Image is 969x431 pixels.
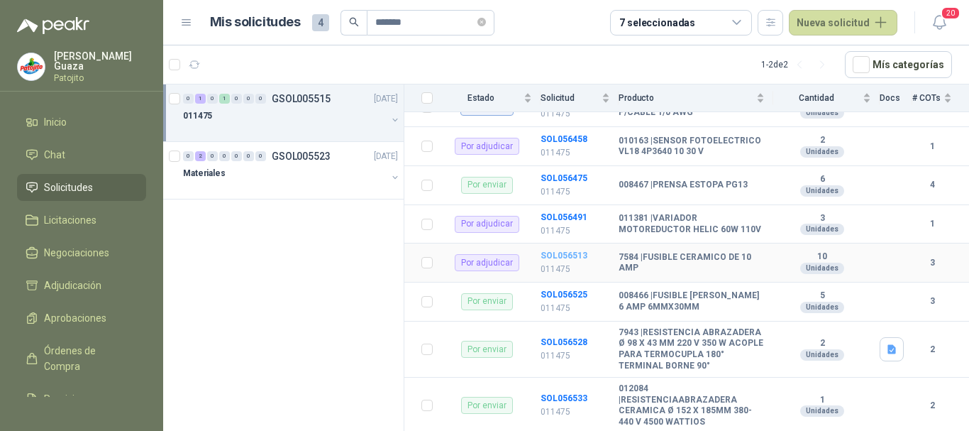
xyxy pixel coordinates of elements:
[477,16,486,29] span: close-circle
[243,94,254,104] div: 0
[183,109,212,123] p: 011475
[619,290,765,312] b: 008466 | FUSIBLE [PERSON_NAME] 6 AMP 6MMX30MM
[455,216,519,233] div: Por adjudicar
[541,93,599,103] span: Solicitud
[912,140,952,153] b: 1
[461,177,513,194] div: Por enviar
[44,310,106,326] span: Aprobaciones
[44,245,109,261] span: Negociaciones
[255,94,266,104] div: 0
[183,90,401,136] a: 0 1 0 1 0 0 0 GSOL005515[DATE] 011475
[619,383,765,427] b: 012084 | RESISTENCIAABRAZADERA CERAMICA Ø 152 X 185MM 380-440 V 4500 WATTIOS
[44,212,96,228] span: Licitaciones
[44,114,67,130] span: Inicio
[773,213,871,224] b: 3
[773,174,871,185] b: 6
[231,94,242,104] div: 0
[44,147,65,163] span: Chat
[800,263,844,274] div: Unidades
[941,6,960,20] span: 20
[619,327,765,371] b: 7943 | RESISTENCIA ABRAZADERA Ø 98 X 43 MM 220 V 350 W ACOPLE PARA TERMOCUPLA 180° TERMINAL BORNE...
[17,305,146,332] a: Aprobaciones
[455,254,519,271] div: Por adjudicar
[17,141,146,168] a: Chat
[773,338,871,349] b: 2
[44,278,101,293] span: Adjudicación
[912,217,952,231] b: 1
[255,151,266,161] div: 0
[773,395,871,406] b: 1
[541,251,587,261] a: SOL056513
[17,337,146,380] a: Órdenes de Compra
[912,343,952,356] b: 2
[800,349,844,361] div: Unidades
[619,136,765,158] b: 010163 | SENSOR FOTOELECTRICO VL18 4P3640 10 30 V
[441,84,541,112] th: Estado
[926,10,952,36] button: 20
[461,341,513,358] div: Por enviar
[800,146,844,158] div: Unidades
[44,391,96,407] span: Remisiones
[312,14,329,31] span: 4
[800,224,844,235] div: Unidades
[541,185,610,199] p: 011475
[183,148,401,193] a: 0 2 0 0 0 0 0 GSOL005523[DATE] Materiales
[541,290,587,300] a: SOL056525
[219,94,230,104] div: 1
[455,138,519,155] div: Por adjudicar
[541,146,610,160] p: 011475
[272,151,331,161] p: GSOL005523
[17,174,146,201] a: Solicitudes
[619,93,753,103] span: Producto
[912,84,969,112] th: # COTs
[17,17,89,34] img: Logo peakr
[800,405,844,417] div: Unidades
[773,135,871,146] b: 2
[183,151,194,161] div: 0
[541,337,587,347] b: SOL056528
[54,51,146,71] p: [PERSON_NAME] Guaza
[619,213,765,235] b: 011381 | VARIADOR MOTOREDUCTOR HELIC 60W 110V
[207,94,218,104] div: 0
[195,151,206,161] div: 2
[619,84,773,112] th: Producto
[441,93,521,103] span: Estado
[183,94,194,104] div: 0
[541,173,587,183] a: SOL056475
[272,94,331,104] p: GSOL005515
[619,15,695,31] div: 7 seleccionadas
[619,180,748,191] b: 008467 | PRENSA ESTOPA PG13
[349,17,359,27] span: search
[195,94,206,104] div: 1
[18,53,45,80] img: Company Logo
[541,393,587,403] a: SOL056533
[17,386,146,413] a: Remisiones
[374,92,398,106] p: [DATE]
[619,252,765,274] b: 7584 | FUSIBLE CERAMICO DE 10 AMP
[541,302,610,315] p: 011475
[461,293,513,310] div: Por enviar
[541,84,619,112] th: Solicitud
[541,405,610,419] p: 011475
[912,178,952,192] b: 4
[231,151,242,161] div: 0
[44,180,93,195] span: Solicitudes
[800,107,844,119] div: Unidades
[477,18,486,26] span: close-circle
[761,53,834,76] div: 1 - 2 de 2
[845,51,952,78] button: Mís categorías
[880,84,912,112] th: Docs
[541,224,610,238] p: 011475
[789,10,897,36] button: Nueva solicitud
[912,295,952,308] b: 3
[210,12,301,33] h1: Mis solicitudes
[773,93,860,103] span: Cantidad
[541,134,587,144] b: SOL056458
[207,151,218,161] div: 0
[541,107,610,121] p: 011475
[17,109,146,136] a: Inicio
[541,212,587,222] a: SOL056491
